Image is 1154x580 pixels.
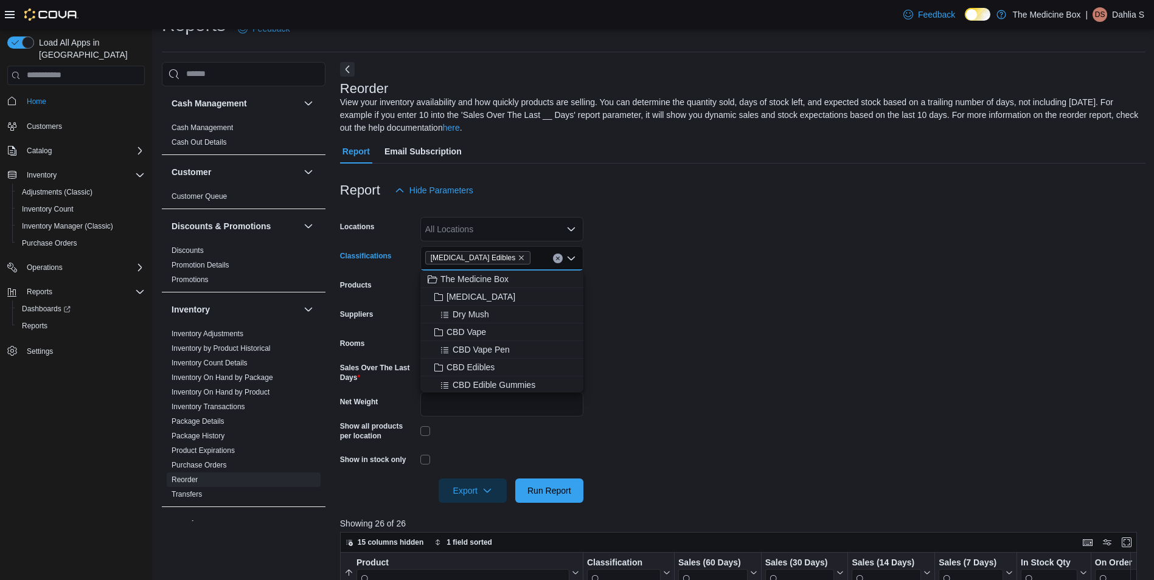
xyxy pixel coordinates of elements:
button: Inventory [172,303,299,316]
button: Keyboard shortcuts [1080,535,1095,550]
span: Reports [17,319,145,333]
a: Inventory Count Details [172,359,248,367]
label: Sales Over The Last Days [340,363,415,382]
button: Settings [2,342,150,359]
button: Loyalty [172,518,299,530]
span: 15 columns hidden [358,537,424,547]
div: View your inventory availability and how quickly products are selling. You can determine the quan... [340,96,1139,134]
a: Reorder [172,475,198,484]
a: Adjustments (Classic) [17,185,97,199]
button: Inventory [2,167,150,184]
span: Inventory [27,170,57,180]
div: Sales (7 Days) [939,557,1003,568]
span: CBD Vape Pen [453,344,510,356]
a: Customers [22,119,67,134]
span: Promotions [172,275,209,285]
label: Locations [340,222,375,232]
button: Operations [22,260,68,275]
button: Reports [2,283,150,300]
div: Sales (14 Days) [852,557,921,568]
button: Adjustments (Classic) [12,184,150,201]
span: Purchase Orders [172,460,227,470]
span: Promotion Details [172,260,229,270]
span: [MEDICAL_DATA] Edibles [431,252,515,264]
p: | [1085,7,1088,22]
span: Home [27,97,46,106]
span: Home [22,94,145,109]
button: Run Report [515,478,583,503]
button: Customers [2,117,150,135]
button: Hide Parameters [390,178,478,202]
button: Reports [12,317,150,334]
a: Package Details [172,417,224,426]
a: Dashboards [12,300,150,317]
button: CBD Edible Gummies [420,376,583,394]
p: Showing 26 of 26 [340,517,1145,530]
button: Open list of options [566,224,576,234]
span: Settings [22,343,145,358]
a: Customer Queue [172,192,227,201]
span: Load All Apps in [GEOGRAPHIC_DATA] [34,36,145,61]
button: Purchase Orders [12,235,150,252]
label: Show in stock only [340,455,406,464]
h3: Report [340,183,380,198]
a: Inventory On Hand by Product [172,388,269,396]
button: Close list of options [566,254,576,263]
span: Inventory [22,168,145,182]
div: Cash Management [162,120,325,154]
div: Customer [162,189,325,209]
label: Net Weight [340,397,378,407]
button: Inventory [301,302,316,317]
button: CBD Vape Pen [420,341,583,359]
a: Discounts [172,246,204,255]
button: Reports [22,285,57,299]
span: Export [446,478,499,503]
span: Catalog [22,143,145,158]
span: Hide Parameters [409,184,473,196]
span: CBD Edible Gummies [453,379,535,391]
span: Transfers [172,489,202,499]
span: Dashboards [22,304,71,314]
button: Cash Management [301,96,316,111]
span: Report [342,139,370,164]
span: Operations [27,263,63,272]
a: Package History [172,432,224,440]
button: Inventory [22,168,61,182]
span: Operations [22,260,145,275]
span: Purchase Orders [22,238,77,248]
span: Inventory Transactions [172,402,245,412]
a: Inventory Count [17,202,78,216]
a: Purchase Orders [17,236,82,250]
span: [MEDICAL_DATA] [447,291,515,303]
a: Promotions [172,275,209,284]
h3: Inventory [172,303,210,316]
button: Remove Psilocybin Edibles from selection in this group [518,254,525,261]
a: Transfers [172,490,202,499]
a: Home [22,94,51,109]
span: Inventory Manager (Classic) [17,219,145,233]
span: Inventory Count Details [172,358,248,368]
button: Display options [1100,535,1114,550]
h3: Reorder [340,81,388,96]
span: Catalog [27,146,52,156]
span: Inventory On Hand by Package [172,373,273,382]
span: Customers [27,122,62,131]
div: On Order [1095,557,1139,568]
button: Discounts & Promotions [172,220,299,232]
h3: Loyalty [172,518,201,530]
span: Reorder [172,475,198,485]
span: Run Report [527,485,571,497]
span: Dry Mush [453,308,489,320]
button: Dry Mush [420,306,583,323]
button: [MEDICAL_DATA] [420,288,583,306]
button: 1 field sorted [429,535,497,550]
button: Inventory Count [12,201,150,218]
a: Product Expirations [172,446,235,455]
span: CBD Vape [447,326,486,338]
button: Cash Management [172,97,299,109]
button: CBD Edibles [420,359,583,376]
span: Feedback [918,9,955,21]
